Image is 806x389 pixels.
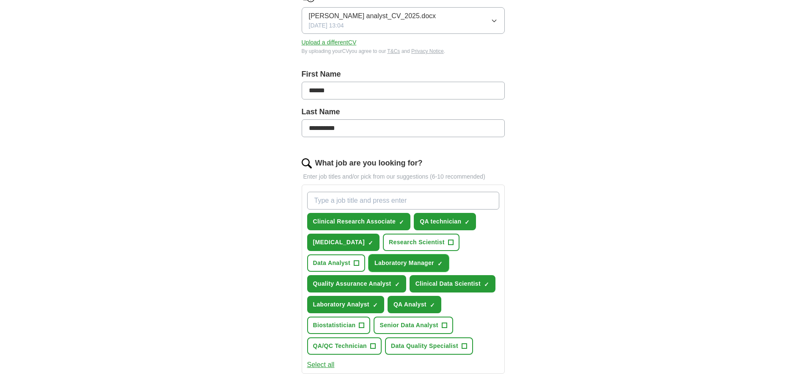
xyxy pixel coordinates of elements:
[307,275,406,292] button: Quality Assurance Analyst✓
[465,219,470,226] span: ✓
[309,11,436,21] span: [PERSON_NAME] analyst_CV_2025.docx
[307,192,499,210] input: Type a job title and press enter
[302,47,505,55] div: By uploading your CV you agree to our and .
[383,234,459,251] button: Research Scientist
[387,48,400,54] a: T&Cs
[302,38,357,47] button: Upload a differentCV
[410,275,495,292] button: Clinical Data Scientist✓
[315,157,423,169] label: What job are you looking for?
[309,21,344,30] span: [DATE] 13:04
[391,342,458,350] span: Data Quality Specialist
[307,254,366,272] button: Data Analyst
[388,296,441,313] button: QA Analyst✓
[369,254,449,272] button: Laboratory Manager✓
[313,300,369,309] span: Laboratory Analyst
[302,69,505,80] label: First Name
[374,317,453,334] button: Senior Data Analyst
[313,217,396,226] span: Clinical Research Associate
[373,302,378,309] span: ✓
[380,321,438,330] span: Senior Data Analyst
[420,217,461,226] span: QA technician
[389,238,445,247] span: Research Scientist
[302,172,505,181] p: Enter job titles and/or pick from our suggestions (6-10 recommended)
[307,213,411,230] button: Clinical Research Associate✓
[411,48,444,54] a: Privacy Notice
[484,281,489,288] span: ✓
[430,302,435,309] span: ✓
[307,360,335,370] button: Select all
[313,342,367,350] span: QA/QC Technician
[313,259,351,268] span: Data Analyst
[399,219,404,226] span: ✓
[393,300,426,309] span: QA Analyst
[437,260,443,267] span: ✓
[313,238,365,247] span: [MEDICAL_DATA]
[302,106,505,118] label: Last Name
[313,279,391,288] span: Quality Assurance Analyst
[313,321,356,330] span: Biostatistician
[415,279,481,288] span: Clinical Data Scientist
[395,281,400,288] span: ✓
[307,337,382,355] button: QA/QC Technician
[368,240,373,246] span: ✓
[307,296,384,313] button: Laboratory Analyst✓
[307,234,380,251] button: [MEDICAL_DATA]✓
[385,337,473,355] button: Data Quality Specialist
[307,317,371,334] button: Biostatistician
[374,259,434,268] span: Laboratory Manager
[414,213,476,230] button: QA technician✓
[302,158,312,168] img: search.png
[302,7,505,34] button: [PERSON_NAME] analyst_CV_2025.docx[DATE] 13:04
